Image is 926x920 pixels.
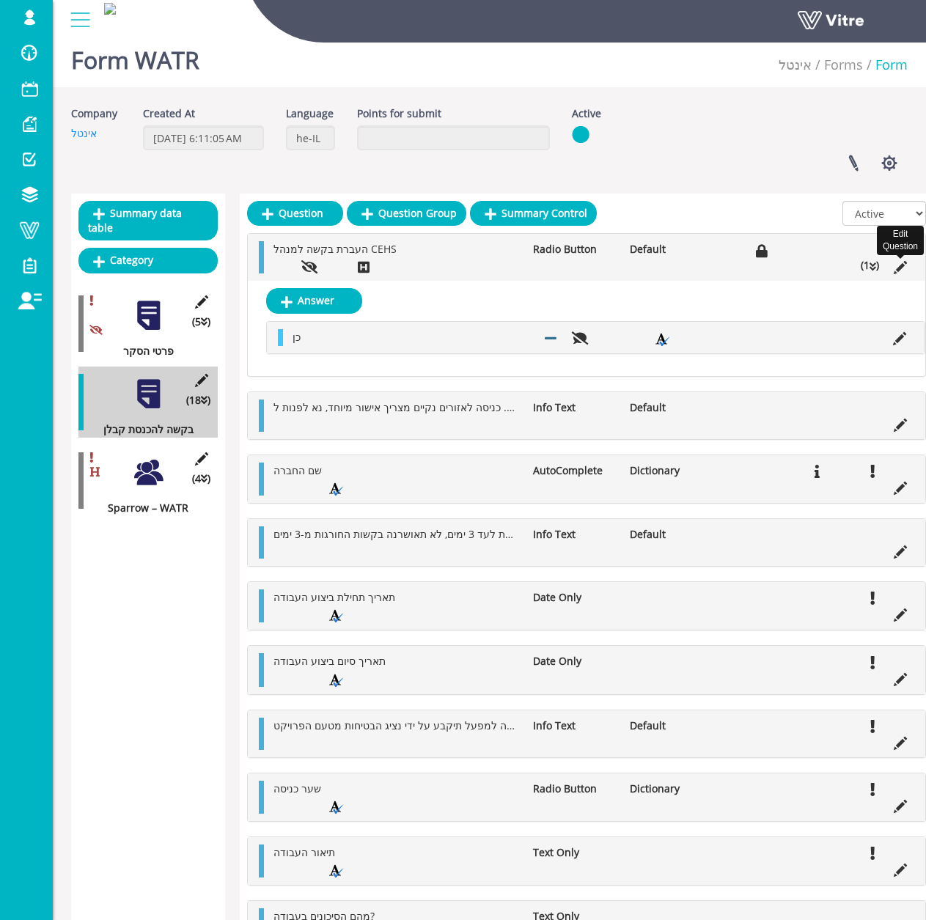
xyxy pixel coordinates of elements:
label: Points for submit [357,106,441,122]
span: תאריך תחילת ביצוע העבודה [273,590,395,604]
label: Active [572,106,601,122]
a: Answer [266,288,362,313]
span: תאריך סיום ביצוע העבודה [273,654,386,668]
li: Radio Button [526,241,623,257]
span: (18 ) [186,392,210,408]
li: AutoComplete [526,463,623,479]
li: Info Text [526,718,623,734]
li: Default [622,241,720,257]
li: Default [622,526,720,542]
div: פרטי הסקר [78,343,207,359]
span: תיאור העבודה [273,845,335,859]
li: Dictionary [622,463,720,479]
a: Summary Control [470,201,597,226]
label: Language [286,106,334,122]
span: שם החברה [273,463,322,477]
div: בקשה להכנסת קבלן [78,422,207,438]
a: אינטל [71,126,97,140]
li: Radio Button [526,781,623,797]
div: Edit Question [877,226,924,255]
a: Question [247,201,343,226]
span: שימו לב - שעת כניסה למפעל תיקבע על ידי נציג הבטיחות מטעם הפרויקט [273,718,592,732]
span: כן [293,330,301,344]
li: Date Only [526,589,623,606]
li: Text Only [526,844,623,861]
li: Date Only [526,653,623,669]
li: Form [863,54,908,75]
a: Summary data table [78,201,218,240]
label: Company [71,106,117,122]
span: העברת בקשה למנהל CEHS [273,242,397,256]
img: Logo-Web.png [104,3,116,15]
label: Created At [143,106,195,122]
div: Sparrow – WATR [78,500,207,516]
a: אינטל [779,56,812,73]
span: (4 ) [192,471,210,487]
li: Info Text [526,526,623,542]
li: Info Text [526,400,623,416]
span: שים לב! הכניסה מוגבלת לעד 3 ימים, לא תאושרנה בקשות החורגות מ-3 ימים [273,527,603,541]
li: Dictionary [622,781,720,797]
li: Default [622,400,720,416]
span: שער כניסה [273,781,321,795]
li: (1 ) [853,257,886,273]
a: Question Group [347,201,466,226]
a: Forms [824,56,863,73]
a: Category [78,248,218,273]
h1: Form WATR [71,25,199,87]
span: (5 ) [192,314,210,330]
img: yes [572,125,589,144]
li: Default [622,718,720,734]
